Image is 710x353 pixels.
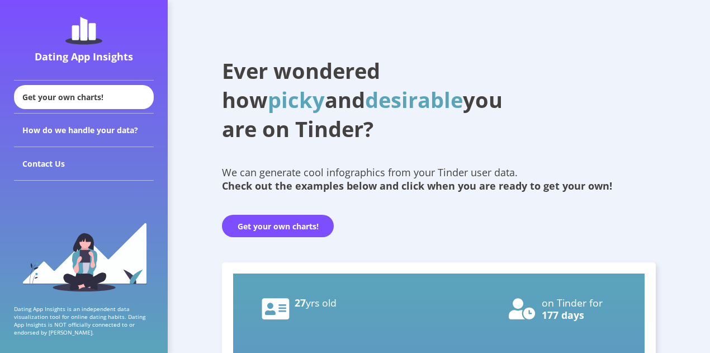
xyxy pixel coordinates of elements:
[222,179,612,192] b: Check out the examples below and click when you are ready to get your own!
[295,296,337,309] text: 27
[14,147,154,181] div: Contact Us
[14,114,154,147] div: How do we handle your data?
[222,56,529,143] h1: Ever wondered how and you are on Tinder?
[268,85,325,114] span: picky
[21,222,147,291] img: sidebar_girl.91b9467e.svg
[222,166,656,192] div: We can generate cool infographics from your Tinder user data.
[65,17,102,45] img: dating-app-insights-logo.5abe6921.svg
[17,50,151,63] div: Dating App Insights
[365,85,463,114] span: desirable
[306,296,337,309] tspan: yrs old
[14,305,154,336] p: Dating App Insights is an independent data visualization tool for online dating habits. Dating Ap...
[14,85,154,109] div: Get your own charts!
[222,215,334,237] button: Get your own charts!
[542,296,603,309] text: on Tinder for
[542,308,584,322] text: 177 days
